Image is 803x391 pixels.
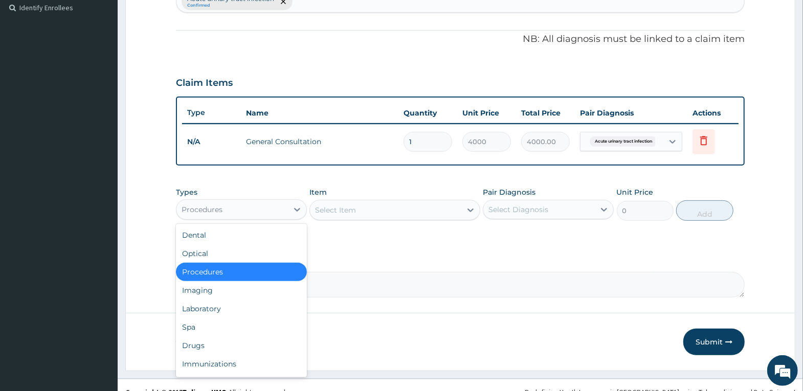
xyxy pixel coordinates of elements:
th: Unit Price [457,103,516,123]
textarea: Type your message and hit 'Enter' [5,279,195,315]
th: Name [241,103,398,123]
div: Dental [176,226,307,244]
div: Drugs [176,336,307,355]
div: Select Diagnosis [488,204,548,215]
label: Unit Price [617,187,654,197]
div: Procedures [182,204,222,215]
span: Acute urinary tract infection [590,136,657,147]
p: NB: All diagnosis must be linked to a claim item [176,33,745,46]
span: We're online! [59,129,141,232]
th: Pair Diagnosis [575,103,687,123]
div: Chat with us now [53,57,172,71]
div: Procedures [176,263,307,281]
div: Optical [176,244,307,263]
div: Imaging [176,281,307,300]
th: Type [182,103,241,122]
td: General Consultation [241,131,398,152]
label: Comment [176,258,745,266]
small: Confirmed [187,3,274,8]
div: Laboratory [176,300,307,318]
button: Submit [683,329,745,355]
label: Types [176,188,197,197]
div: Select Item [315,205,356,215]
label: Pair Diagnosis [483,187,536,197]
div: Spa [176,318,307,336]
td: N/A [182,132,241,151]
button: Add [676,200,733,221]
h3: Claim Items [176,78,233,89]
div: Immunizations [176,355,307,373]
th: Total Price [516,103,575,123]
th: Quantity [398,103,457,123]
label: Item [309,187,327,197]
th: Actions [687,103,739,123]
div: Minimize live chat window [168,5,192,30]
img: d_794563401_company_1708531726252_794563401 [19,51,41,77]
